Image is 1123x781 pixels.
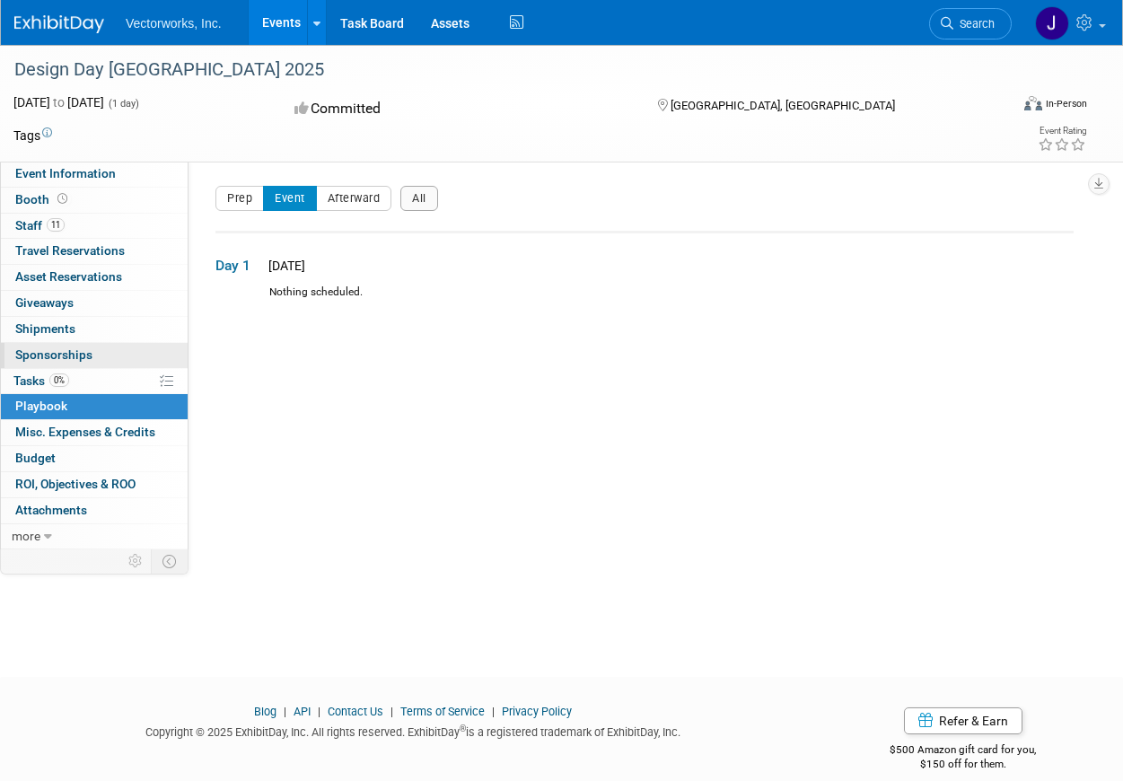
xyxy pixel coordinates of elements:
sup: ® [460,724,466,733]
span: Sponsorships [15,347,92,362]
span: Giveaways [15,295,74,310]
a: Giveaways [1,291,188,316]
span: Attachments [15,503,87,517]
span: | [279,705,291,718]
img: Jennifer Williams [1035,6,1069,40]
span: | [487,705,499,718]
a: Playbook [1,394,188,419]
button: Afterward [316,186,392,211]
a: Budget [1,446,188,471]
td: Personalize Event Tab Strip [120,549,152,573]
a: Sponsorships [1,343,188,368]
span: Travel Reservations [15,243,125,258]
span: [DATE] [263,259,305,273]
span: Booth not reserved yet [54,192,71,206]
span: Search [953,17,995,31]
span: [DATE] [DATE] [13,95,104,110]
span: Event Information [15,166,116,180]
a: more [1,524,188,549]
span: 0% [49,373,69,387]
span: Asset Reservations [15,269,122,284]
a: Terms of Service [400,705,485,718]
td: Tags [13,127,52,145]
img: ExhibitDay [14,15,104,33]
span: more [12,529,40,543]
div: Event Rating [1038,127,1086,136]
span: Shipments [15,321,75,336]
a: Refer & Earn [904,707,1022,734]
span: Booth [15,192,71,206]
a: Blog [254,705,276,718]
span: | [313,705,325,718]
a: ROI, Objectives & ROO [1,472,188,497]
a: API [294,705,311,718]
div: $500 Amazon gift card for you, [839,731,1088,772]
div: Committed [289,93,629,125]
span: Day 1 [215,256,260,276]
span: Vectorworks, Inc. [126,16,222,31]
a: Tasks0% [1,369,188,394]
span: Misc. Expenses & Credits [15,425,155,439]
span: Tasks [13,373,69,388]
span: Budget [15,451,56,465]
button: Event [263,186,317,211]
a: Staff11 [1,214,188,239]
a: Search [929,8,1012,39]
span: (1 day) [107,98,139,110]
td: Toggle Event Tabs [152,549,189,573]
a: Privacy Policy [502,705,572,718]
div: Event Format [931,93,1087,120]
a: Misc. Expenses & Credits [1,420,188,445]
span: | [386,705,398,718]
a: Contact Us [328,705,383,718]
span: to [50,95,67,110]
span: ROI, Objectives & ROO [15,477,136,491]
img: Format-Inperson.png [1024,96,1042,110]
span: Staff [15,218,65,233]
span: Playbook [15,399,67,413]
div: Nothing scheduled. [215,285,1074,316]
a: Booth [1,188,188,213]
button: All [400,186,438,211]
span: [GEOGRAPHIC_DATA], [GEOGRAPHIC_DATA] [671,99,895,112]
div: Design Day [GEOGRAPHIC_DATA] 2025 [8,54,996,86]
a: Attachments [1,498,188,523]
div: In-Person [1045,97,1087,110]
a: Event Information [1,162,188,187]
a: Asset Reservations [1,265,188,290]
span: 11 [47,218,65,232]
button: Prep [215,186,264,211]
a: Shipments [1,317,188,342]
div: Copyright © 2025 ExhibitDay, Inc. All rights reserved. ExhibitDay is a registered trademark of Ex... [13,720,812,741]
div: $150 off for them. [839,757,1088,772]
a: Travel Reservations [1,239,188,264]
